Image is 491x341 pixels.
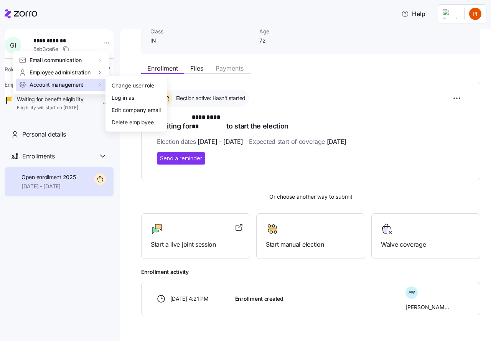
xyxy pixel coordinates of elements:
[112,118,154,127] div: Delete employee
[112,94,134,102] div: Log in as
[112,106,161,114] div: Edit company email
[30,56,82,64] span: Email communication
[112,81,154,90] div: Change user role
[30,81,83,89] span: Account management
[30,69,91,76] span: Employee administration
